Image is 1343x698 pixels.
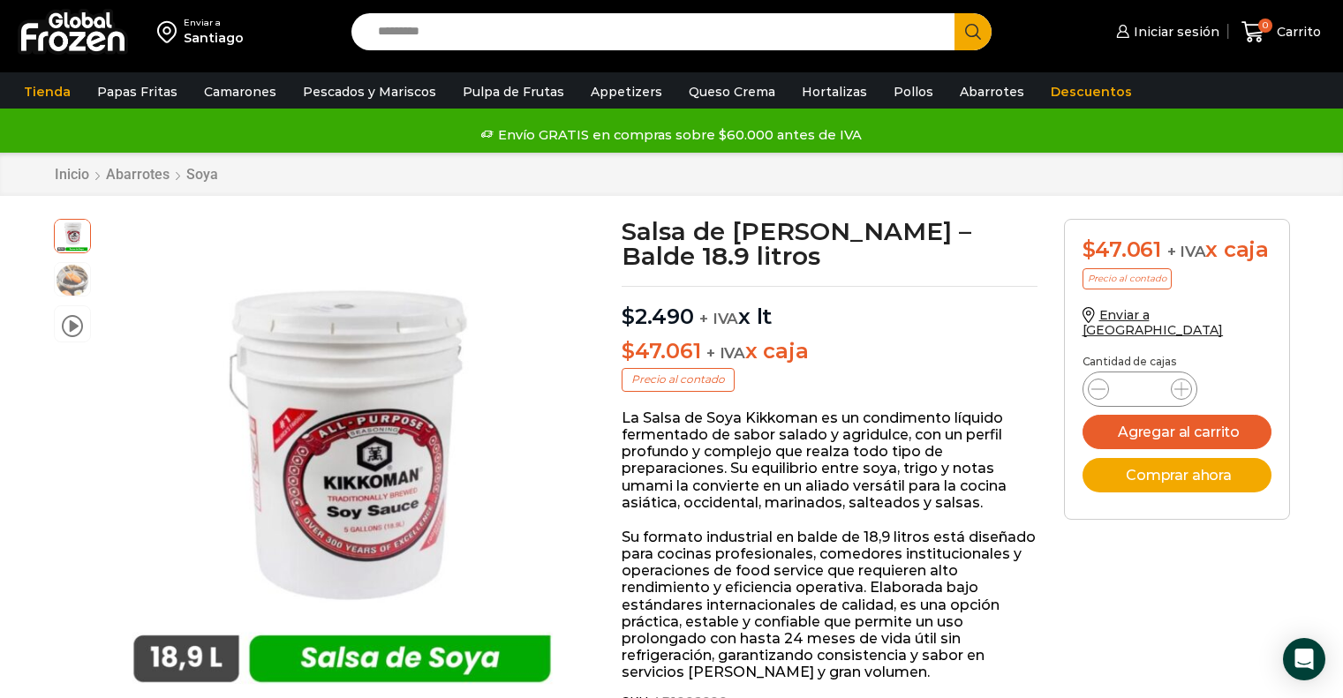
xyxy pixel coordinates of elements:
button: Search button [954,13,992,50]
span: + IVA [1167,243,1206,260]
bdi: 2.490 [622,304,694,329]
a: Soya [185,166,219,183]
div: Open Intercom Messenger [1283,638,1325,680]
a: Camarones [195,75,285,109]
span: salsa soya [55,263,90,298]
a: Pescados y Mariscos [294,75,445,109]
span: $ [1083,236,1096,262]
p: x lt [622,286,1037,330]
a: Pulpa de Frutas [454,75,573,109]
img: address-field-icon.svg [157,17,184,47]
a: Appetizers [582,75,671,109]
button: Comprar ahora [1083,458,1271,492]
a: Papas Fritas [88,75,186,109]
p: Precio al contado [622,368,735,391]
p: Precio al contado [1083,268,1172,289]
a: Abarrotes [951,75,1033,109]
span: Carrito [1272,23,1321,41]
span: salsa de soya kikkoman [55,217,90,252]
a: Descuentos [1042,75,1141,109]
p: Su formato industrial en balde de 18,9 litros está diseñado para cocinas profesionales, comedores... [622,529,1037,681]
span: 0 [1258,19,1272,33]
h1: Salsa de [PERSON_NAME] – Balde 18.9 litros [622,219,1037,268]
a: 0 Carrito [1237,11,1325,53]
div: x caja [1083,237,1271,263]
input: Product quantity [1123,377,1157,402]
p: Cantidad de cajas [1083,356,1271,368]
div: Santiago [184,29,244,47]
bdi: 47.061 [622,338,700,364]
a: Abarrotes [105,166,170,183]
nav: Breadcrumb [54,166,219,183]
span: Iniciar sesión [1129,23,1219,41]
a: Queso Crema [680,75,784,109]
span: + IVA [706,344,745,362]
span: $ [622,338,635,364]
a: Pollos [885,75,942,109]
div: Enviar a [184,17,244,29]
span: + IVA [699,310,738,327]
a: Enviar a [GEOGRAPHIC_DATA] [1083,307,1224,338]
a: Hortalizas [793,75,876,109]
p: La Salsa de Soya Kikkoman es un condimento líquido fermentado de sabor salado y agridulce, con un... [622,409,1037,511]
a: Iniciar sesión [1112,14,1219,49]
p: x caja [622,339,1037,364]
span: $ [622,304,635,329]
a: Inicio [54,166,90,183]
button: Agregar al carrito [1083,415,1271,449]
bdi: 47.061 [1083,236,1161,262]
a: Tienda [15,75,79,109]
